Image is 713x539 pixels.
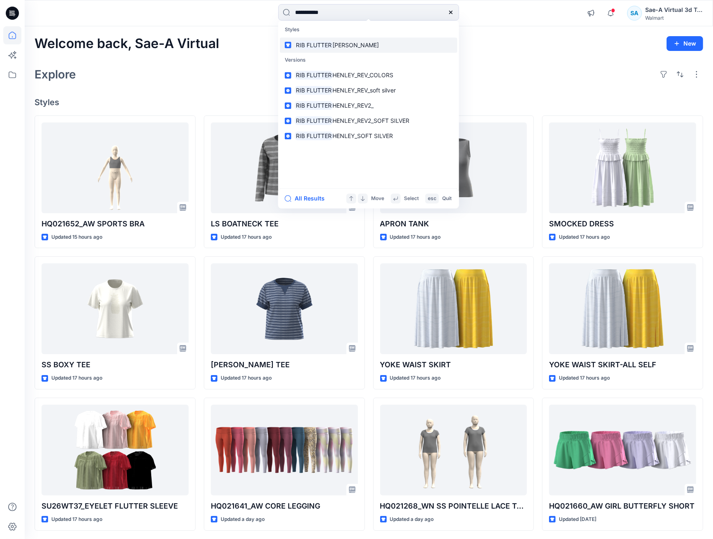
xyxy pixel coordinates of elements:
p: HQ021268_WN SS POINTELLE LACE TOP [380,500,527,512]
button: New [667,36,703,51]
p: Updated 15 hours ago [51,233,102,242]
a: HQ021652_AW SPORTS BRA [42,122,189,213]
span: HENLEY_SOFT SILVER [332,133,393,140]
a: LS BOATNECK TEE [211,122,358,213]
p: Updated 17 hours ago [390,233,441,242]
p: Quit [442,194,452,203]
p: Styles [280,22,457,37]
p: SMOCKED DRESS [549,218,696,230]
p: LS BOATNECK TEE [211,218,358,230]
a: SU26WT37_EYELET FLUTTER SLEEVE [42,405,189,495]
p: Select [404,194,419,203]
span: HENLEY_REV2_SOFT SILVER [332,117,409,124]
span: HENLEY_REV_COLORS [332,72,393,79]
p: Updated 17 hours ago [51,374,102,382]
a: YOKE WAIST SKIRT-ALL SELF [549,263,696,354]
span: HENLEY_REV2_ [332,102,374,109]
h4: Styles [35,97,703,107]
div: SA [627,6,642,21]
p: Updated 17 hours ago [221,233,272,242]
p: APRON TANK [380,218,527,230]
a: RIB FLUTTERHENLEY_SOFT SILVER [280,129,457,144]
a: HQ021660_AW GIRL BUTTERFLY SHORT [549,405,696,495]
p: Updated 17 hours ago [559,374,610,382]
mark: RIB FLUTTER [295,131,333,141]
p: Versions [280,53,457,68]
p: Updated a day ago [221,515,265,524]
mark: RIB FLUTTER [295,40,333,50]
p: Updated 17 hours ago [51,515,102,524]
p: HQ021660_AW GIRL BUTTERFLY SHORT [549,500,696,512]
a: YOKE WAIST SKIRT [380,263,527,354]
a: RIB FLUTTER[PERSON_NAME] [280,37,457,53]
a: RIB FLUTTERHENLEY_REV_soft silver [280,83,457,98]
h2: Explore [35,68,76,81]
a: HQ021268_WN SS POINTELLE LACE TOP [380,405,527,495]
mark: RIB FLUTTER [295,101,333,111]
div: Walmart [645,15,703,21]
h2: Welcome back, Sae-A Virtual [35,36,219,51]
mark: RIB FLUTTER [295,71,333,80]
span: HENLEY_REV_soft silver [332,87,396,94]
p: Updated 17 hours ago [221,374,272,382]
p: Updated 17 hours ago [559,233,610,242]
a: RIB FLUTTERHENLEY_REV_COLORS [280,68,457,83]
span: [PERSON_NAME] [332,41,379,48]
p: esc [428,194,436,203]
mark: RIB FLUTTER [295,86,333,95]
a: SMOCKED DRESS [549,122,696,213]
p: YOKE WAIST SKIRT-ALL SELF [549,359,696,371]
p: HQ021641_AW CORE LEGGING [211,500,358,512]
mark: RIB FLUTTER [295,116,333,126]
a: RIB FLUTTERHENLEY_REV2_ [280,98,457,113]
p: SU26WT37_EYELET FLUTTER SLEEVE [42,500,189,512]
div: Sae-A Virtual 3d Team [645,5,703,15]
a: RIB FLUTTERHENLEY_REV2_SOFT SILVER [280,113,457,129]
a: HQ021641_AW CORE LEGGING [211,405,358,495]
button: All Results [285,193,330,203]
p: SS BOXY TEE [42,359,189,371]
p: [PERSON_NAME] TEE [211,359,358,371]
p: Move [371,194,384,203]
p: YOKE WAIST SKIRT [380,359,527,371]
a: SS BOXY TEE [42,263,189,354]
p: Updated a day ago [390,515,434,524]
a: SS RINGER TEE [211,263,358,354]
p: HQ021652_AW SPORTS BRA [42,218,189,230]
p: Updated [DATE] [559,515,596,524]
p: Updated 17 hours ago [390,374,441,382]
